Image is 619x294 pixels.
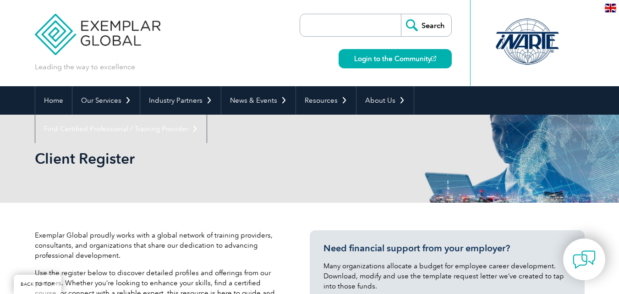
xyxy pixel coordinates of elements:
p: Leading the way to excellence [35,62,135,72]
a: Login to the Community [339,49,452,68]
h2: Client Register [35,151,420,166]
a: Home [35,86,72,115]
a: Industry Partners [140,86,221,115]
p: Exemplar Global proudly works with a global network of training providers, consultants, and organ... [35,230,282,261]
a: Find Certified Professional / Training Provider [35,115,207,143]
a: Resources [296,86,356,115]
img: en [605,4,616,12]
p: Many organizations allocate a budget for employee career development. Download, modify and use th... [323,261,571,291]
a: About Us [356,86,414,115]
img: contact-chat.png [573,248,596,271]
img: open_square.png [431,56,436,61]
h3: Need financial support from your employer? [323,243,571,254]
a: BACK TO TOP [14,275,61,294]
a: Our Services [72,86,140,115]
a: News & Events [221,86,296,115]
input: Search [401,14,451,36]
